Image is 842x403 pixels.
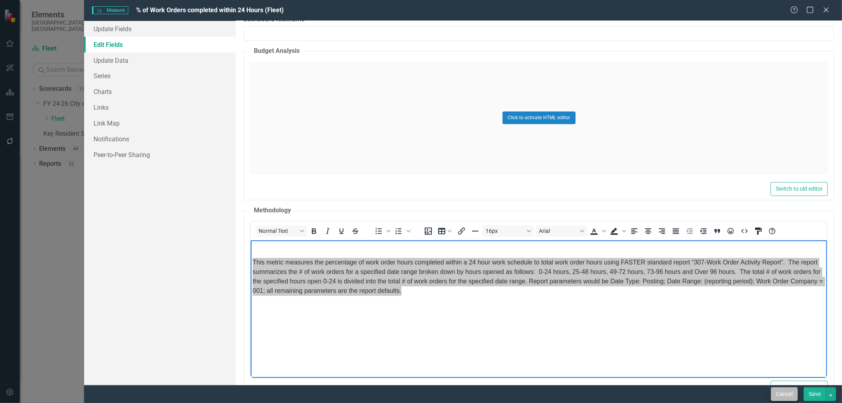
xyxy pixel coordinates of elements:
button: Insert/edit link [455,226,468,237]
a: Series [84,68,236,84]
button: HTML Editor [738,226,752,237]
span: 16px [486,228,524,234]
legend: Budget Analysis [250,47,304,56]
a: Peer-to-Peer Sharing [84,147,236,163]
button: Align left [628,226,641,237]
button: Table [435,226,454,237]
span: % of Work Orders completed within 24 Hours (Fleet) [136,6,284,14]
button: Switch to old editor [771,381,828,395]
a: Notifications [84,131,236,147]
button: Underline [335,226,348,237]
div: Numbered list [392,226,412,237]
a: Charts [84,84,236,99]
button: Align center [641,226,655,237]
span: Measure [92,6,128,14]
button: Insert image [422,226,435,237]
button: Block Normal Text [255,226,307,237]
button: Italic [321,226,334,237]
button: Align right [655,226,669,237]
button: Increase indent [697,226,710,237]
span: Normal Text [259,228,297,234]
iframe: Rich Text Area [251,240,827,378]
a: Update Data [84,52,236,68]
button: Font Arial [536,226,587,237]
div: Background color Black [608,226,627,237]
span: Arial [539,228,578,234]
a: Links [84,99,236,115]
button: Cancel [771,387,798,401]
button: Click to activate HTML editor [503,112,576,124]
button: Help [766,226,779,237]
button: Blockquote [711,226,724,237]
legend: Methodology [250,206,295,216]
button: Strikethrough [349,226,362,237]
button: Horizontal line [469,226,482,237]
button: Emojis [724,226,738,237]
a: Link Map [84,115,236,131]
button: CSS Editor [752,226,765,237]
div: Text color Black [587,226,607,237]
a: Edit Fields [84,37,236,52]
button: Bold [307,226,321,237]
button: Save [804,387,826,401]
a: Update Fields [84,21,236,37]
div: Bullet list [372,226,392,237]
button: Switch to old editor [771,182,828,196]
button: Font size 16px [482,226,534,237]
button: Decrease indent [683,226,696,237]
button: Justify [669,226,683,237]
